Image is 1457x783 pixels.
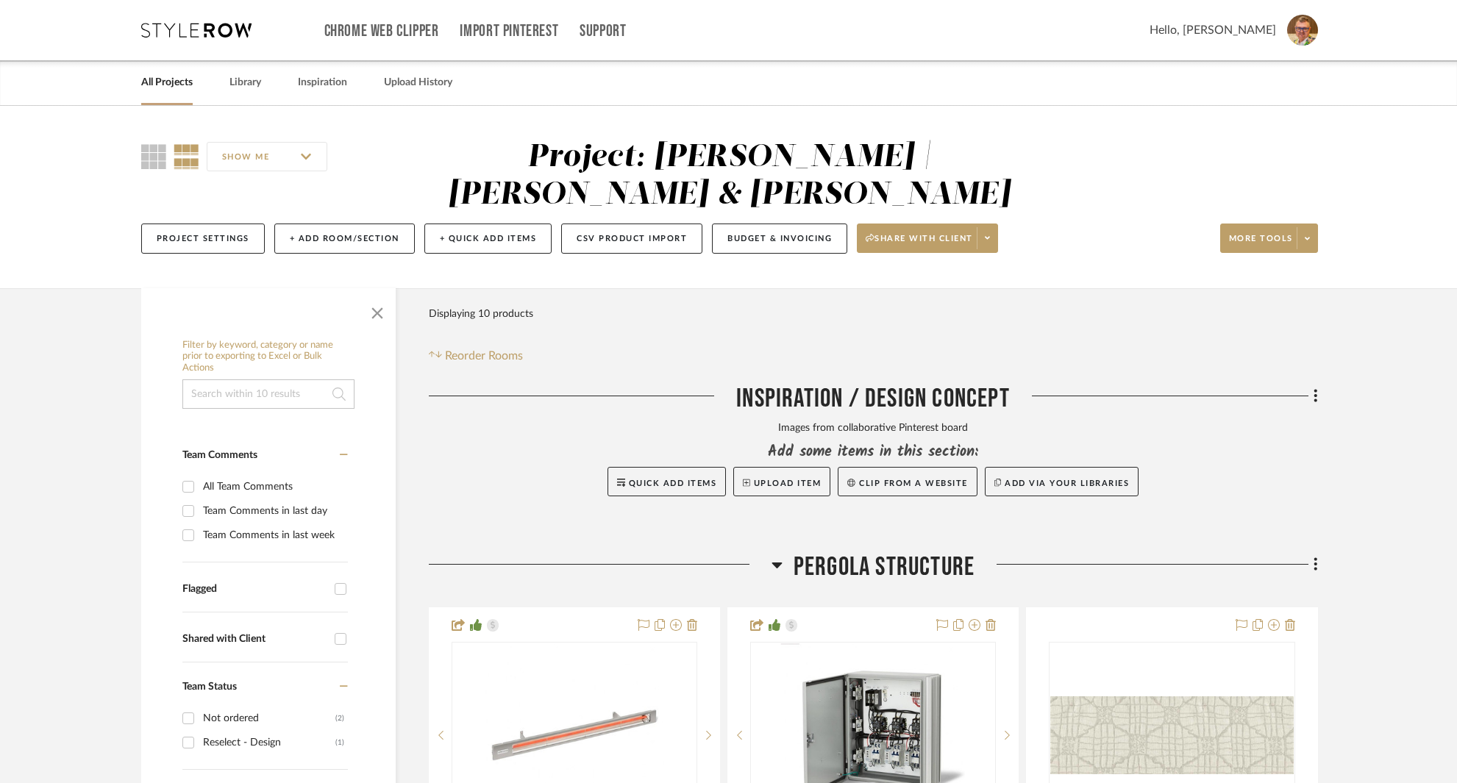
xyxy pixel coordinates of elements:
div: Displaying 10 products [429,299,533,329]
div: Not ordered [203,707,335,730]
button: Quick Add Items [608,467,727,496]
span: More tools [1229,233,1293,255]
button: Project Settings [141,224,265,254]
button: More tools [1220,224,1318,253]
button: Reorder Rooms [429,347,524,365]
span: Quick Add Items [629,479,717,487]
a: Support [580,25,626,37]
a: Upload History [384,73,452,93]
span: Pergola Structure [794,551,975,583]
a: Library [229,73,261,93]
span: Team Comments [182,450,257,460]
button: Share with client [857,224,998,253]
div: All Team Comments [203,475,344,498]
img: avatar [1287,15,1318,46]
div: Team Comments in last week [203,523,344,547]
div: (2) [335,707,344,730]
div: Images from collaborative Pinterest board [429,421,1318,437]
div: Flagged [182,583,327,596]
h6: Filter by keyword, category or name prior to exporting to Excel or Bulk Actions [182,340,355,374]
button: + Quick Add Items [424,224,552,254]
span: Share with client [866,233,973,255]
button: Clip from a website [838,467,977,496]
span: Hello, [PERSON_NAME] [1150,21,1276,39]
a: All Projects [141,73,193,93]
a: Import Pinterest [460,25,558,37]
div: Add some items in this section: [429,442,1318,462]
div: Shared with Client [182,633,327,646]
button: Upload Item [733,467,830,496]
button: CSV Product Import [561,224,702,254]
span: Reorder Rooms [445,347,523,365]
div: (1) [335,731,344,754]
input: Search within 10 results [182,379,355,409]
span: Team Status [182,682,237,692]
div: Team Comments in last day [203,499,344,523]
button: Budget & Invoicing [712,224,847,254]
a: Chrome Web Clipper [324,25,439,37]
a: Inspiration [298,73,347,93]
div: Reselect - Design [203,731,335,754]
img: 014 Bougainvillea / Irisun Living 3754 [1050,696,1293,775]
button: + Add Room/Section [274,224,415,254]
div: Project: [PERSON_NAME] | [PERSON_NAME] & [PERSON_NAME] [448,142,1011,210]
button: Close [363,296,392,325]
button: Add via your libraries [985,467,1139,496]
